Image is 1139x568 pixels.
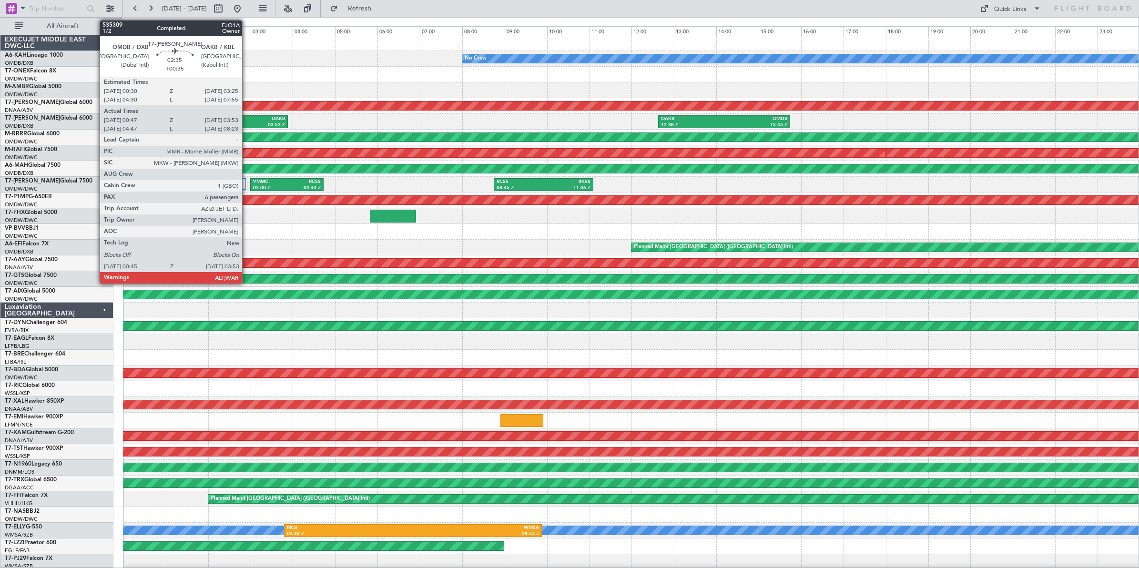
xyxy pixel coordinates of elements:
[5,147,25,152] span: M-RAFI
[10,19,103,34] button: All Aircraft
[5,68,30,74] span: T7-ONEX
[5,280,38,287] a: OMDW/DWC
[5,84,61,90] a: M-AMBRGlobal 5000
[5,477,24,483] span: T7-TRX
[208,26,251,35] div: 02:00
[5,477,57,483] a: T7-TRXGlobal 6500
[5,446,63,451] a: T7-TSTHawker 900XP
[5,122,33,130] a: OMDB/DXB
[335,26,377,35] div: 05:00
[5,390,30,397] a: WSSL/XSP
[1013,26,1055,35] div: 21:00
[158,122,221,129] div: 00:45 Z
[5,524,42,530] a: T7-ELLYG-550
[340,5,380,12] span: Refresh
[253,185,287,192] div: 03:00 Z
[158,116,221,122] div: OMDB
[253,179,287,185] div: VMMC
[420,26,462,35] div: 07:00
[5,91,38,98] a: OMDW/DWC
[221,116,285,122] div: OAKB
[543,185,590,192] div: 11:06 Z
[5,288,23,294] span: T7-AIX
[5,273,24,278] span: T7-GTS
[5,351,24,357] span: T7-BRE
[221,122,285,129] div: 03:53 Z
[5,556,52,561] a: T7-PJ29Falcon 7X
[5,531,33,538] a: WMSA/SZB
[5,421,33,428] a: LFMN/NCE
[5,320,67,325] a: T7-DYNChallenger 604
[5,508,26,514] span: T7-NAS
[29,1,84,16] input: Trip Number
[5,52,63,58] a: A6-KAHLineage 1000
[5,540,24,546] span: T7-LZZI
[5,461,31,467] span: T7-N1960
[5,84,29,90] span: M-AMBR
[287,531,413,538] div: 03:48 Z
[5,320,26,325] span: T7-DYN
[5,185,38,193] a: OMDW/DWC
[5,351,65,357] a: T7-BREChallenger 604
[251,26,293,35] div: 03:00
[5,201,38,208] a: OMDW/DWC
[631,26,674,35] div: 12:00
[5,178,60,184] span: T7-[PERSON_NAME]
[465,51,487,66] div: No Crew
[5,241,22,247] span: A6-EFI
[5,273,57,278] a: T7-GTSGlobal 7500
[5,257,25,263] span: T7-AAY
[5,383,55,388] a: T7-RICGlobal 6000
[928,26,971,35] div: 19:00
[5,288,55,294] a: T7-AIXGlobal 5000
[1055,26,1098,35] div: 22:00
[5,60,33,67] a: OMDB/DXB
[5,233,38,240] a: OMDW/DWC
[235,182,241,186] img: arrow-gray.svg
[5,107,33,114] a: DNAA/ABV
[5,225,39,231] a: VP-BVVBBJ1
[543,179,590,185] div: RKSS
[5,162,28,168] span: A6-MAH
[287,525,413,531] div: RKSI
[505,26,547,35] div: 09:00
[5,115,60,121] span: T7-[PERSON_NAME]
[5,210,57,215] a: T7-FHXGlobal 5000
[801,26,844,35] div: 16:00
[5,100,92,105] a: T7-[PERSON_NAME]Global 6000
[5,217,38,224] a: OMDW/DWC
[5,162,61,168] a: A6-MAHGlobal 7500
[5,414,23,420] span: T7-EMI
[547,26,590,35] div: 10:00
[5,484,34,491] a: DGAA/ACC
[5,406,33,413] a: DNAA/ABV
[5,343,30,350] a: LFPB/LBG
[5,170,33,177] a: OMDB/DXB
[5,295,38,303] a: OMDW/DWC
[5,446,23,451] span: T7-TST
[5,248,33,255] a: OMDB/DXB
[5,383,22,388] span: T7-RIC
[5,115,92,121] a: T7-[PERSON_NAME]Global 6000
[5,493,48,498] a: T7-FFIFalcon 7X
[325,1,383,16] button: Refresh
[377,26,420,35] div: 06:00
[287,179,321,185] div: RCSS
[5,147,57,152] a: M-RAFIGlobal 7500
[5,367,58,373] a: T7-BDAGlobal 5000
[5,52,27,58] span: A6-KAH
[5,138,38,145] a: OMDW/DWC
[5,453,30,460] a: WSSL/XSP
[5,194,29,200] span: T7-P1MP
[413,531,539,538] div: 09:53 Z
[634,240,793,254] div: Planned Maint [GEOGRAPHIC_DATA] ([GEOGRAPHIC_DATA] Intl)
[759,26,801,35] div: 15:00
[5,358,26,365] a: LTBA/ISL
[5,556,26,561] span: T7-PJ29
[5,225,25,231] span: VP-BVV
[5,194,52,200] a: T7-P1MPG-650ER
[590,26,632,35] div: 11:00
[162,4,207,13] span: [DATE] - [DATE]
[5,257,58,263] a: T7-AAYGlobal 7500
[497,185,544,192] div: 08:45 Z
